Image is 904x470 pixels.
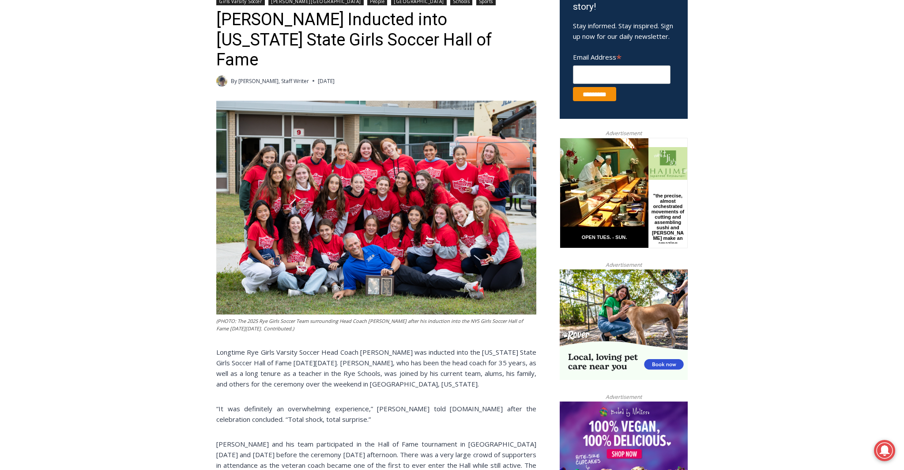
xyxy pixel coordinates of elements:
a: Open Tues. - Sun. [PHONE_NUMBER] [0,89,89,110]
a: Author image [216,76,227,87]
p: Longtime Rye Girls Varsity Soccer Head Coach [PERSON_NAME] was inducted into the [US_STATE] State... [216,347,536,389]
a: [PERSON_NAME], Staff Writer [238,77,309,85]
img: (PHOTO: The 2025 Rye Girls Soccer Team surrounding Head Coach Rich Savage after his induction int... [216,101,536,315]
span: Intern @ [DOMAIN_NAME] [231,88,409,108]
div: "[PERSON_NAME] and I covered the [DATE] Parade, which was a really eye opening experience as I ha... [223,0,417,86]
p: “It was definitely an overwhelming experience,” [PERSON_NAME] told [DOMAIN_NAME] after the celebr... [216,403,536,425]
span: Advertisement [597,261,651,269]
span: By [231,77,237,85]
span: Advertisement [597,129,651,137]
label: Email Address [573,48,670,64]
time: [DATE] [318,77,335,85]
img: (PHOTO: MyRye.com 2024 Head Intern, Editor and now Staff Writer Charlie Morris. Contributed.)Char... [216,76,227,87]
a: Intern @ [DOMAIN_NAME] [212,86,428,110]
p: Stay informed. Stay inspired. Sign up now for our daily newsletter. [573,20,674,42]
div: "the precise, almost orchestrated movements of cutting and assembling sushi and [PERSON_NAME] mak... [90,55,125,106]
figcaption: (PHOTO: The 2025 Rye Girls Soccer Team surrounding Head Coach [PERSON_NAME] after his induction i... [216,317,536,333]
span: Advertisement [597,393,651,401]
h1: [PERSON_NAME] Inducted into [US_STATE] State Girls Soccer Hall of Fame [216,10,536,70]
span: Open Tues. - Sun. [PHONE_NUMBER] [3,91,87,125]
